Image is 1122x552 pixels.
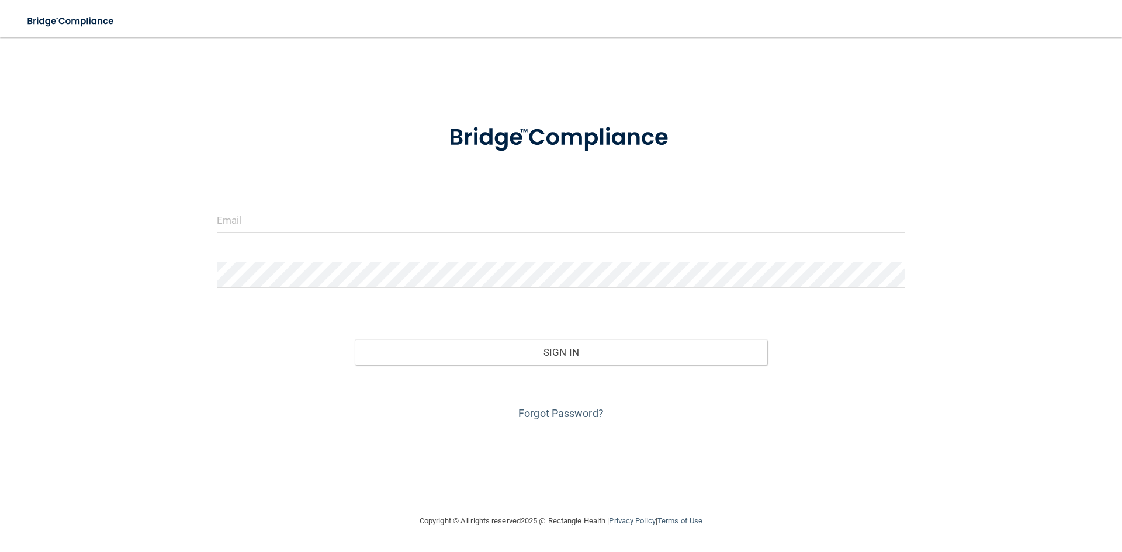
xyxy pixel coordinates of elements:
[425,107,697,168] img: bridge_compliance_login_screen.278c3ca4.svg
[657,516,702,525] a: Terms of Use
[518,407,604,419] a: Forgot Password?
[18,9,125,33] img: bridge_compliance_login_screen.278c3ca4.svg
[217,207,905,233] input: Email
[609,516,655,525] a: Privacy Policy
[355,339,768,365] button: Sign In
[348,502,774,540] div: Copyright © All rights reserved 2025 @ Rectangle Health | |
